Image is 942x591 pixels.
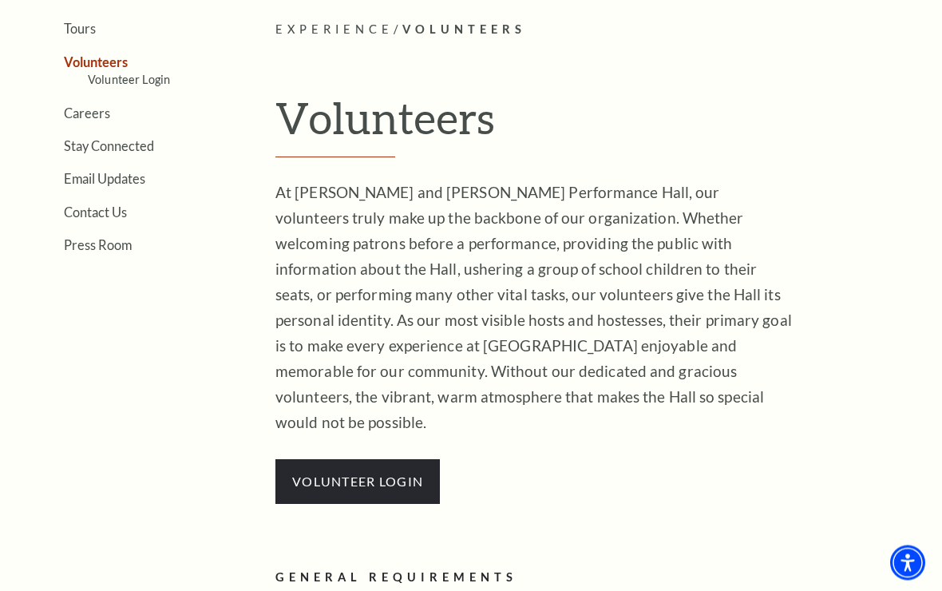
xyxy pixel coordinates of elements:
a: Volunteer Login [88,73,170,87]
a: VOLUNTEER LOGIN - open in a new tab [292,474,423,490]
a: Careers [64,106,110,121]
h1: Volunteers [275,93,926,158]
a: Email Updates [64,172,145,187]
a: Volunteers [64,55,128,70]
a: Stay Connected [64,139,154,154]
a: Contact Us [64,205,127,220]
a: Press Room [64,238,132,253]
span: Experience [275,23,394,37]
p: At [PERSON_NAME] and [PERSON_NAME] Performance Hall, our volunteers truly make up the backbone of... [275,180,794,436]
span: Volunteers [402,23,526,37]
p: / [275,21,926,41]
div: Accessibility Menu [890,545,925,581]
h2: GENERAL REQUIREMENTS [275,569,794,589]
a: Tours [64,22,96,37]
